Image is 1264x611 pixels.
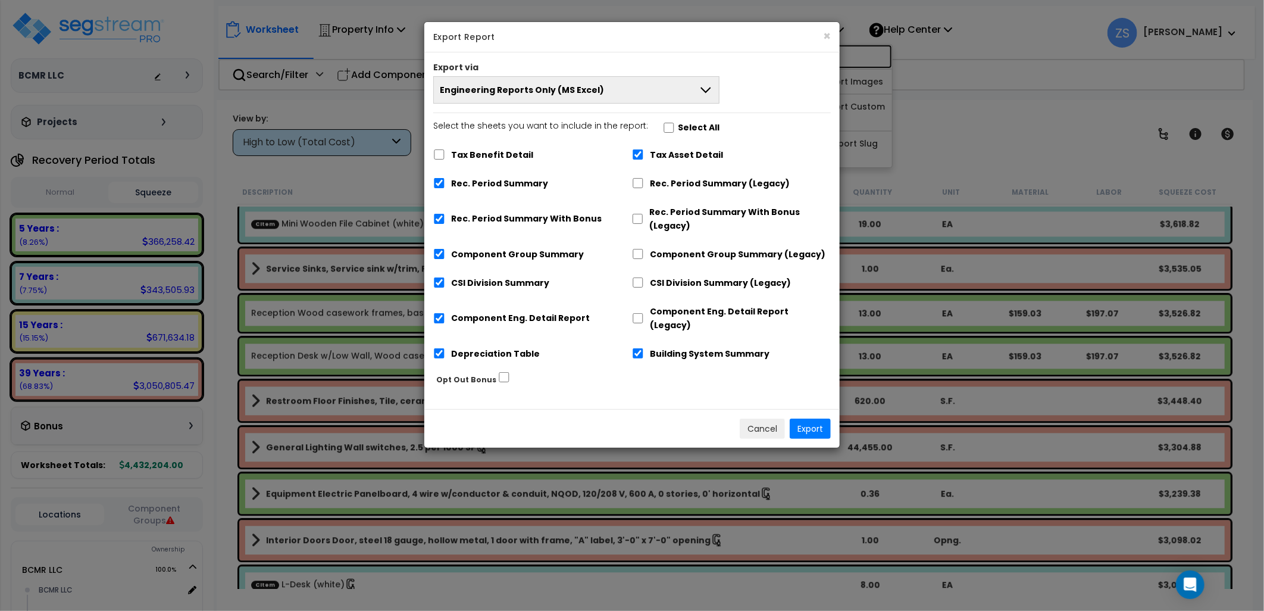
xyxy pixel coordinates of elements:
[433,61,478,73] label: Export via
[436,373,496,386] label: Opt Out Bonus
[678,121,719,135] label: Select All
[451,212,602,226] label: Rec. Period Summary With Bonus
[451,311,590,325] label: Component Eng. Detail Report
[650,148,723,162] label: Tax Asset Detail
[433,76,719,104] button: Engineering Reports Only (MS Excel)
[650,276,791,290] label: CSI Division Summary (Legacy)
[433,31,831,43] h5: Export Report
[451,177,548,191] label: Rec. Period Summary
[451,276,549,290] label: CSI Division Summary
[650,248,825,261] label: Component Group Summary (Legacy)
[451,347,540,361] label: Depreciation Table
[740,419,785,439] button: Cancel
[663,123,675,133] input: Select the sheets you want to include in the report:Select All
[433,119,648,133] p: Select the sheets you want to include in the report:
[649,205,831,233] label: Rec. Period Summary With Bonus (Legacy)
[1176,571,1204,599] div: Open Intercom Messenger
[451,248,584,261] label: Component Group Summary
[440,84,604,96] span: Engineering Reports Only (MS Excel)
[823,30,831,42] button: ×
[790,419,831,439] button: Export
[650,347,769,361] label: Building System Summary
[650,305,831,332] label: Component Eng. Detail Report (Legacy)
[451,148,533,162] label: Tax Benefit Detail
[650,177,790,191] label: Rec. Period Summary (Legacy)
